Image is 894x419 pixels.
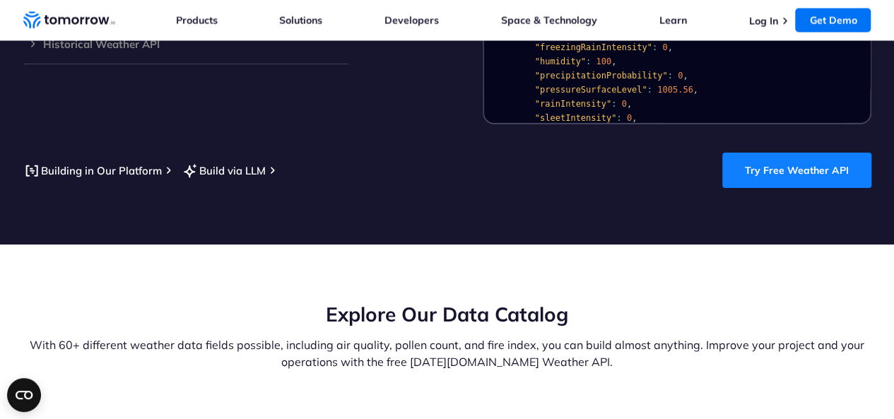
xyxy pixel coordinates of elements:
span: , [632,113,637,123]
span: : [647,85,652,95]
span: "humidity" [534,57,585,66]
span: , [667,42,672,52]
p: With 60+ different weather data fields possible, including air quality, pollen count, and fire in... [23,336,871,370]
span: 0 [626,113,631,123]
span: "pressureSurfaceLevel" [534,85,647,95]
button: Open CMP widget [7,378,41,412]
span: : [616,113,621,123]
span: , [626,99,631,109]
span: , [683,71,688,81]
span: , [693,85,698,95]
a: Space & Technology [501,14,597,27]
span: : [586,57,591,66]
a: Get Demo [795,8,871,33]
span: 100 [596,57,611,66]
span: , [611,57,616,66]
a: Learn [659,14,687,27]
a: Log In [748,15,777,28]
a: Building in Our Platform [23,162,162,179]
span: : [611,99,616,109]
span: 0 [621,99,626,109]
span: : [667,71,672,81]
h3: Historical Weather API [23,39,348,49]
a: Developers [384,14,439,27]
a: Products [176,14,218,27]
span: "precipitationProbability" [534,71,667,81]
span: 0 [678,71,683,81]
span: 0 [662,42,667,52]
a: Try Free Weather API [722,153,871,188]
span: : [652,42,657,52]
a: Home link [23,10,115,31]
h2: Explore Our Data Catalog [23,301,871,328]
a: Build via LLM [182,162,266,179]
span: "sleetIntensity" [534,113,616,123]
span: 1005.56 [657,85,693,95]
span: "freezingRainIntensity" [534,42,652,52]
a: Solutions [279,14,322,27]
span: "rainIntensity" [534,99,611,109]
